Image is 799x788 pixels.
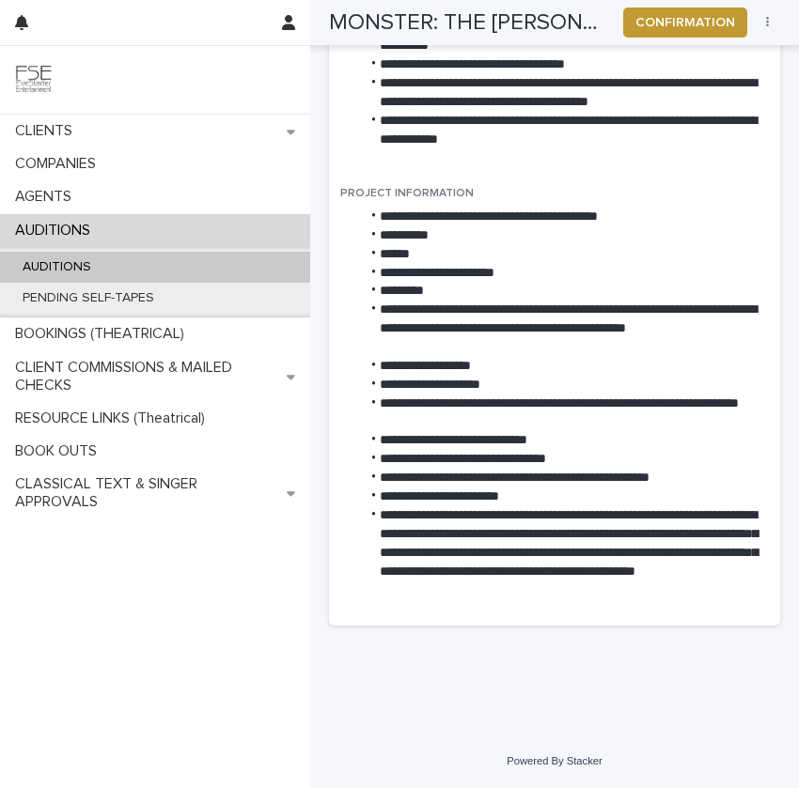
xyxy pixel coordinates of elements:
[329,9,608,37] h2: MONSTER: THE LIZZIE BORDEN STORY, Ep. #401/402
[8,259,106,275] p: AUDITIONS
[507,755,602,766] a: Powered By Stacker
[8,442,112,460] p: BOOK OUTS
[8,122,87,140] p: CLIENTS
[8,188,86,206] p: AGENTS
[8,290,169,306] p: PENDING SELF-TAPES
[8,155,111,173] p: COMPANIES
[15,61,53,99] img: 9JgRvJ3ETPGCJDhvPVA5
[8,475,287,511] p: CLASSICAL TEXT & SINGER APPROVALS
[8,409,220,427] p: RESOURCE LINKS (Theatrical)
[340,188,474,199] span: PROJECT INFORMATION
[8,325,199,343] p: BOOKINGS (THEATRICAL)
[635,13,735,32] span: CONFIRMATION
[623,8,747,38] button: CONFIRMATION
[8,359,287,394] p: CLIENT COMMISSIONS & MAILED CHECKS
[8,222,105,239] p: AUDITIONS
